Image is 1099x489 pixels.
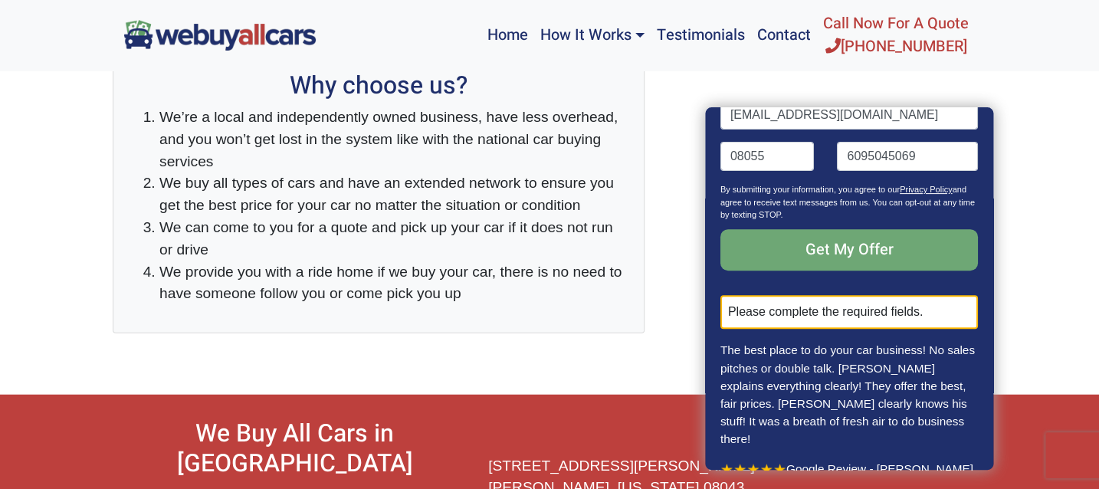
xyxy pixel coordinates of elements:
[720,460,978,478] p: Google Review - [PERSON_NAME]
[720,341,978,447] p: The best place to do your car business! No sales pitches or double talk. [PERSON_NAME] explains e...
[720,295,978,329] div: Please complete the required fields.
[720,183,978,229] p: By submitting your information, you agree to our and agree to receive text messages from us. You ...
[838,142,979,171] input: Phone
[817,6,975,64] a: Call Now For A Quote[PHONE_NUMBER]
[720,142,815,171] input: Zip code
[720,229,978,271] input: Get My Offer
[534,6,651,64] a: How It Works
[751,6,817,64] a: Contact
[124,419,465,478] h2: We Buy All Cars in [GEOGRAPHIC_DATA]
[124,20,316,50] img: We Buy All Cars in NJ logo
[720,100,978,130] input: Email
[900,185,952,194] a: Privacy Policy
[159,172,628,217] li: We buy all types of cars and have an extended network to ensure you get the best price for your c...
[159,217,628,261] li: We can come to you for a quote and pick up your car if it does not run or drive
[159,107,628,172] li: We’re a local and independently owned business, have less overhead, and you won’t get lost in the...
[159,261,628,306] li: We provide you with a ride home if we buy your car, there is no need to have someone follow you o...
[651,6,751,64] a: Testimonials
[481,6,534,64] a: Home
[129,71,628,100] h2: Why choose us?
